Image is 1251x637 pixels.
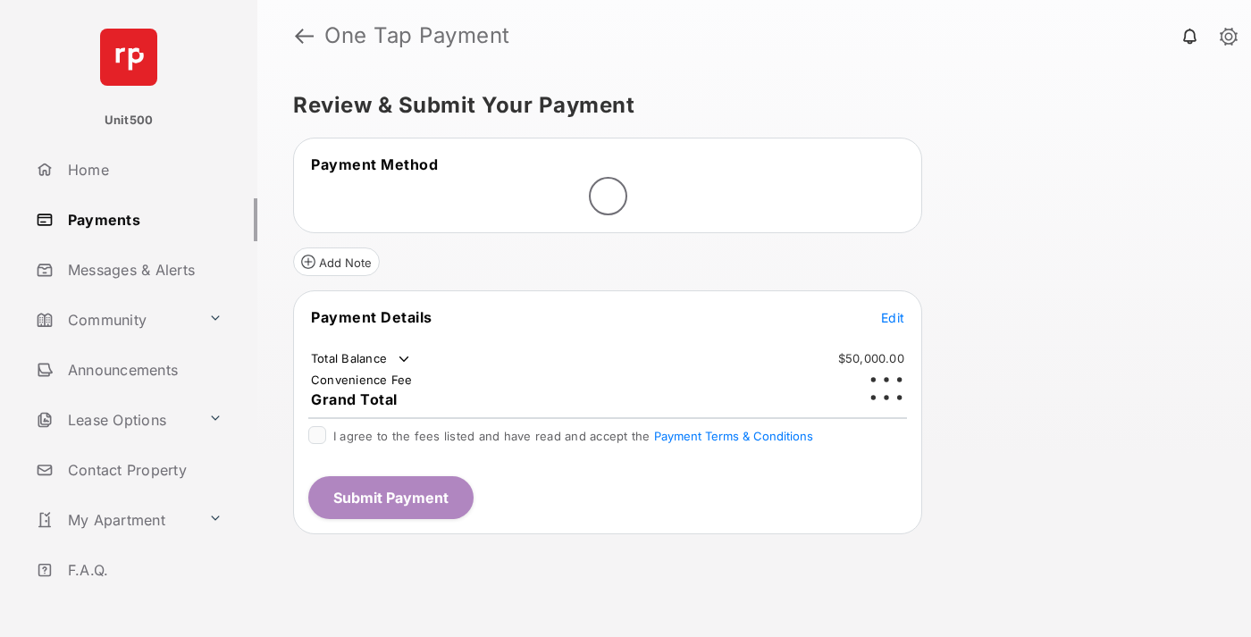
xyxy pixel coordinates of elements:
[310,350,413,368] td: Total Balance
[881,310,904,325] span: Edit
[29,448,257,491] a: Contact Property
[29,348,257,391] a: Announcements
[654,429,813,443] button: I agree to the fees listed and have read and accept the
[100,29,157,86] img: svg+xml;base64,PHN2ZyB4bWxucz0iaHR0cDovL3d3dy53My5vcmcvMjAwMC9zdmciIHdpZHRoPSI2NCIgaGVpZ2h0PSI2NC...
[310,372,414,388] td: Convenience Fee
[29,248,257,291] a: Messages & Alerts
[29,198,257,241] a: Payments
[105,112,154,130] p: Unit500
[837,350,905,366] td: $50,000.00
[311,155,438,173] span: Payment Method
[333,429,813,443] span: I agree to the fees listed and have read and accept the
[29,499,201,541] a: My Apartment
[311,390,398,408] span: Grand Total
[881,308,904,326] button: Edit
[29,298,201,341] a: Community
[311,308,432,326] span: Payment Details
[29,398,201,441] a: Lease Options
[293,247,380,276] button: Add Note
[29,148,257,191] a: Home
[293,95,1201,116] h5: Review & Submit Your Payment
[308,476,474,519] button: Submit Payment
[324,25,510,46] strong: One Tap Payment
[29,549,257,591] a: F.A.Q.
